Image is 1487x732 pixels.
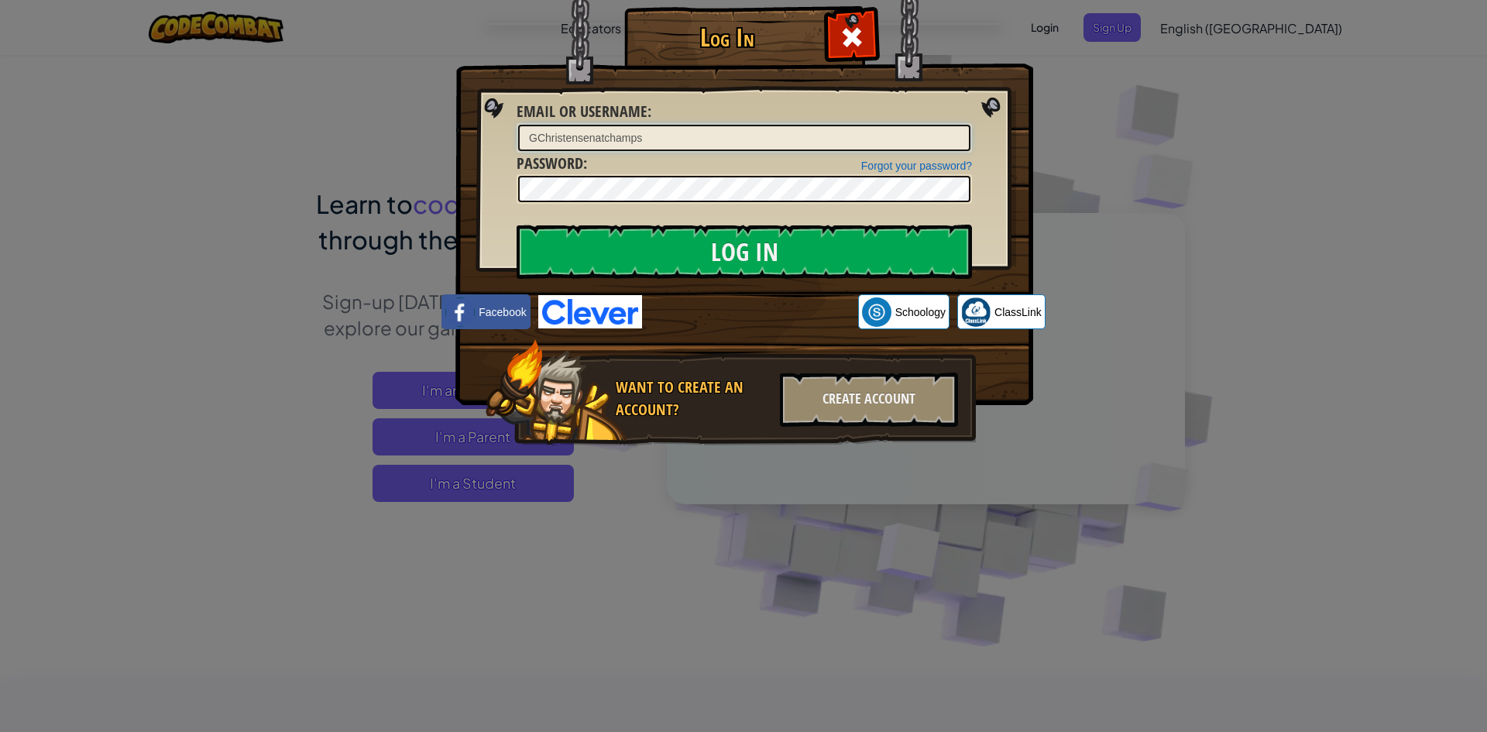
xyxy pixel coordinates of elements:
img: classlink-logo-small.png [961,297,991,327]
a: Forgot your password? [861,160,972,172]
label: : [517,153,587,175]
div: Want to create an account? [616,376,771,421]
div: Create Account [780,373,958,427]
input: Log In [517,225,972,279]
img: schoology.png [862,297,891,327]
span: ClassLink [994,304,1042,320]
span: Schoology [895,304,946,320]
img: facebook_small.png [445,297,475,327]
iframe: Sign in with Google Button [642,295,858,329]
label: : [517,101,651,123]
span: Email or Username [517,101,647,122]
h1: Log In [628,24,826,51]
img: clever-logo-blue.png [538,295,642,328]
span: Facebook [479,304,526,320]
span: Password [517,153,583,174]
